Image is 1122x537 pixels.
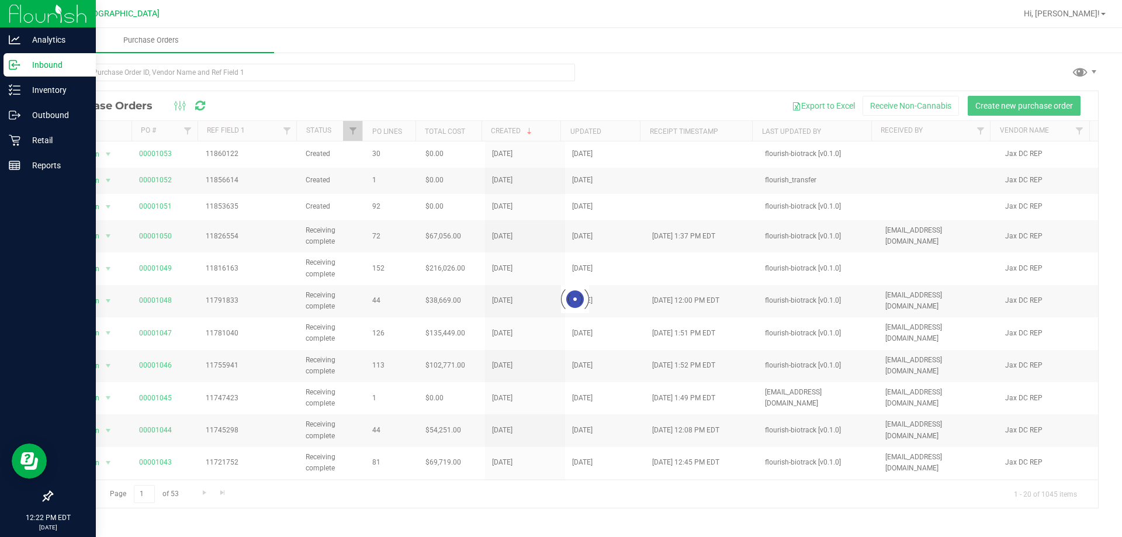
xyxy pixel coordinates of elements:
[1024,9,1100,18] span: Hi, [PERSON_NAME]!
[79,9,160,19] span: [GEOGRAPHIC_DATA]
[9,59,20,71] inline-svg: Inbound
[20,133,91,147] p: Retail
[9,84,20,96] inline-svg: Inventory
[20,158,91,172] p: Reports
[12,444,47,479] iframe: Resource center
[28,28,274,53] a: Purchase Orders
[20,108,91,122] p: Outbound
[20,83,91,97] p: Inventory
[108,35,195,46] span: Purchase Orders
[5,523,91,532] p: [DATE]
[51,64,575,81] input: Search Purchase Order ID, Vendor Name and Ref Field 1
[20,58,91,72] p: Inbound
[9,109,20,121] inline-svg: Outbound
[9,134,20,146] inline-svg: Retail
[9,160,20,171] inline-svg: Reports
[5,512,91,523] p: 12:22 PM EDT
[20,33,91,47] p: Analytics
[9,34,20,46] inline-svg: Analytics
